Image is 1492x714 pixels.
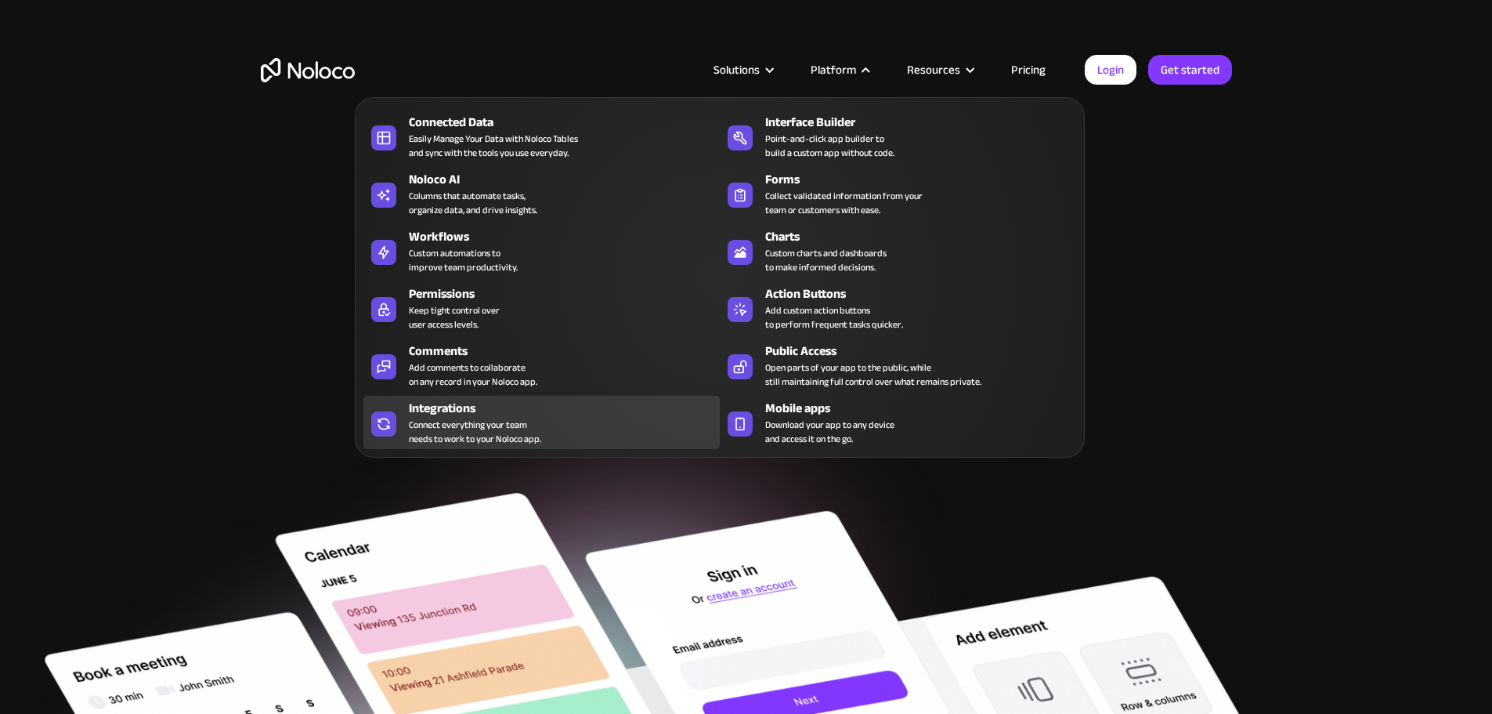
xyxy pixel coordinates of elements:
[720,281,1076,335] a: Action ButtonsAdd custom action buttonsto perform frequent tasks quicker.
[765,418,894,446] span: Download your app to any device and access it on the go.
[992,60,1065,80] a: Pricing
[765,361,981,389] div: Open parts of your app to the public, while still maintaining full control over what remains priv...
[765,246,887,274] div: Custom charts and dashboards to make informed decisions.
[1148,55,1232,85] a: Get started
[409,342,727,361] div: Comments
[363,110,720,163] a: Connected DataEasily Manage Your Data with Noloco Tablesand sync with the tools you use everyday.
[409,285,727,303] div: Permissions
[1085,55,1136,85] a: Login
[363,281,720,335] a: PermissionsKeep tight control overuser access levels.
[765,342,1083,361] div: Public Access
[765,285,1083,303] div: Action Buttons
[409,189,537,217] div: Columns that automate tasks, organize data, and drive insights.
[409,361,537,389] div: Add comments to collaborate on any record in your Noloco app.
[720,167,1076,220] a: FormsCollect validated information from yourteam or customers with ease.
[363,339,720,392] a: CommentsAdd comments to collaborateon any record in your Noloco app.
[409,227,727,246] div: Workflows
[765,227,1083,246] div: Charts
[887,60,992,80] div: Resources
[713,60,760,80] div: Solutions
[765,170,1083,189] div: Forms
[363,396,720,449] a: IntegrationsConnect everything your teamneeds to work to your Noloco app.
[811,60,856,80] div: Platform
[261,58,355,82] a: home
[765,132,894,160] div: Point-and-click app builder to build a custom app without code.
[765,399,1083,418] div: Mobile apps
[355,75,1085,458] nav: Platform
[261,161,1232,287] h2: Business Apps for Teams
[363,167,720,220] a: Noloco AIColumns that automate tasks,organize data, and drive insights.
[907,60,960,80] div: Resources
[765,189,923,217] div: Collect validated information from your team or customers with ease.
[409,132,578,160] div: Easily Manage Your Data with Noloco Tables and sync with the tools you use everyday.
[409,303,500,332] div: Keep tight control over user access levels.
[409,399,727,418] div: Integrations
[720,110,1076,163] a: Interface BuilderPoint-and-click app builder tobuild a custom app without code.
[409,246,518,274] div: Custom automations to improve team productivity.
[765,113,1083,132] div: Interface Builder
[720,396,1076,449] a: Mobile appsDownload your app to any deviceand access it on the go.
[409,418,541,446] div: Connect everything your team needs to work to your Noloco app.
[694,60,791,80] div: Solutions
[409,113,727,132] div: Connected Data
[720,224,1076,277] a: ChartsCustom charts and dashboardsto make informed decisions.
[720,339,1076,392] a: Public AccessOpen parts of your app to the public, whilestill maintaining full control over what ...
[363,224,720,277] a: WorkflowsCustom automations toimprove team productivity.
[765,303,903,332] div: Add custom action buttons to perform frequent tasks quicker.
[409,170,727,189] div: Noloco AI
[791,60,887,80] div: Platform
